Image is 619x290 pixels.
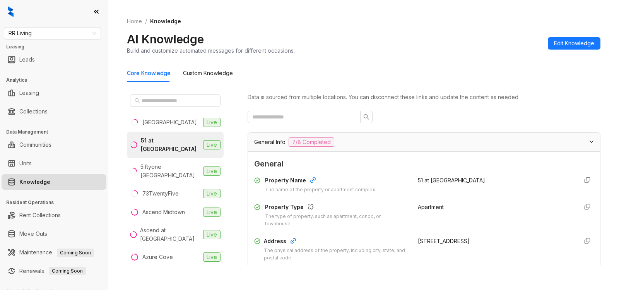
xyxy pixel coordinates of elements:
div: Ascend Midtown [142,208,185,216]
span: Coming Soon [49,267,86,275]
li: Collections [2,104,106,119]
span: search [135,98,140,103]
div: Core Knowledge [127,69,171,77]
li: Move Outs [2,226,106,242]
div: 51 at [GEOGRAPHIC_DATA] [141,136,200,153]
span: search [363,114,369,120]
h3: Analytics [6,77,108,84]
span: 7/8 Completed [289,137,334,147]
li: Leads [2,52,106,67]
h3: Resident Operations [6,199,108,206]
span: Live [203,189,221,198]
a: Knowledge [19,174,50,190]
div: Data is sourced from multiple locations. You can disconnect these links and update the content as... [248,93,600,101]
div: The name of the property or apartment complex. [265,186,376,194]
span: Live [203,140,221,149]
a: Rent Collections [19,208,61,223]
span: Live [203,208,221,217]
a: Home [125,17,144,26]
a: RenewalsComing Soon [19,263,86,279]
div: Build and customize automated messages for different occasions. [127,46,295,55]
h3: Data Management [6,129,108,136]
div: Custom Knowledge [183,69,233,77]
div: Address [264,237,409,247]
div: 5iftyone [GEOGRAPHIC_DATA] [140,163,200,180]
div: The type of property, such as apartment, condo, or townhouse. [265,213,409,228]
span: General [254,158,594,170]
span: Live [203,230,221,239]
a: Leasing [19,85,39,101]
span: Live [203,118,221,127]
a: Move Outs [19,226,47,242]
li: Renewals [2,263,106,279]
button: Edit Knowledge [548,37,600,50]
span: General Info [254,138,286,146]
a: Leads [19,52,35,67]
div: Azure Cove [142,253,173,261]
li: Rent Collections [2,208,106,223]
li: Units [2,156,106,171]
a: Collections [19,104,48,119]
span: expanded [589,139,594,144]
a: Units [19,156,32,171]
h2: AI Knowledge [127,32,204,46]
span: Apartment [418,204,444,210]
div: 73TwentyFive [142,189,179,198]
div: The physical address of the property, including city, state, and postal code. [264,247,409,262]
li: Maintenance [2,245,106,260]
img: logo [8,6,14,17]
li: / [145,17,147,26]
div: Property Name [265,176,376,186]
span: Live [203,166,221,176]
li: Communities [2,137,106,153]
div: [GEOGRAPHIC_DATA] [142,118,197,127]
div: Ascend at [GEOGRAPHIC_DATA] [140,226,200,243]
span: 51 at [GEOGRAPHIC_DATA] [418,177,485,184]
span: Edit Knowledge [554,39,594,48]
li: Knowledge [2,174,106,190]
span: Coming Soon [57,249,94,257]
div: General Info7/8 Completed [248,133,600,151]
span: Live [203,252,221,262]
h3: Leasing [6,43,108,50]
span: Knowledge [150,18,181,24]
div: Property Type [265,203,409,213]
a: Communities [19,137,51,153]
li: Leasing [2,85,106,101]
span: RR Living [9,27,96,39]
div: [STREET_ADDRESS] [418,237,572,245]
